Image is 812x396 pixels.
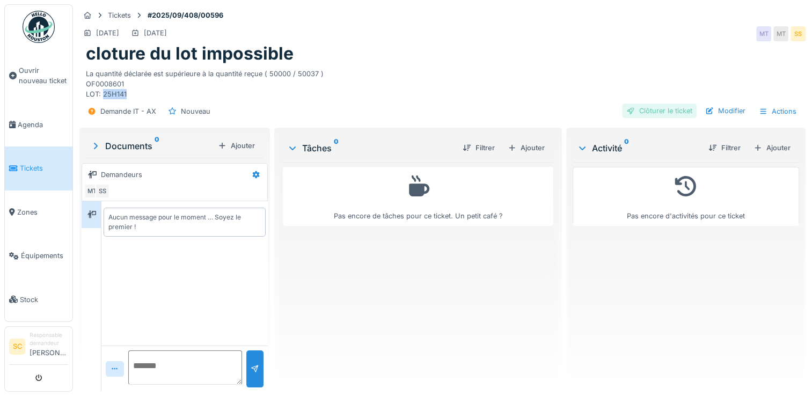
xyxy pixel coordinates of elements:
div: Activité [577,142,700,155]
div: Nouveau [181,106,210,116]
sup: 0 [624,142,629,155]
div: Filtrer [704,141,745,155]
span: Tickets [20,163,68,173]
div: SS [791,26,806,41]
span: Agenda [18,120,68,130]
span: Stock [20,295,68,305]
div: Tickets [108,10,131,20]
strong: #2025/09/408/00596 [143,10,228,20]
a: Agenda [5,103,72,146]
div: Actions [754,104,801,119]
li: SC [9,339,25,355]
a: Stock [5,277,72,321]
div: MT [756,26,771,41]
div: Demande IT - AX [100,106,156,116]
div: [DATE] [96,28,119,38]
img: Badge_color-CXgf-gQk.svg [23,11,55,43]
span: Équipements [21,251,68,261]
div: Demandeurs [101,170,142,180]
div: Aucun message pour le moment … Soyez le premier ! [108,212,261,232]
a: Zones [5,190,72,234]
div: MT [773,26,788,41]
div: Ajouter [503,141,549,155]
div: Responsable demandeur [30,331,68,348]
div: Filtrer [458,141,499,155]
sup: 0 [155,140,159,152]
div: Ajouter [214,138,259,153]
div: La quantité déclarée est supérieure à la quantité reçue ( 50000 / 50037 ) OF0008601 LOT: 25H141 [86,64,799,100]
div: Tâches [287,142,454,155]
a: Ouvrir nouveau ticket [5,49,72,103]
div: Ajouter [749,141,795,155]
span: Ouvrir nouveau ticket [19,65,68,86]
div: Modifier [701,104,750,118]
li: [PERSON_NAME] [30,331,68,362]
div: Pas encore de tâches pour ce ticket. Un petit café ? [290,172,546,222]
div: Documents [90,140,214,152]
div: MT [84,184,99,199]
div: [DATE] [144,28,167,38]
sup: 0 [334,142,339,155]
a: Équipements [5,234,72,277]
h1: cloture du lot impossible [86,43,294,64]
div: SS [95,184,110,199]
div: Clôturer le ticket [622,104,697,118]
a: Tickets [5,146,72,190]
span: Zones [17,207,68,217]
a: SC Responsable demandeur[PERSON_NAME] [9,331,68,365]
div: Pas encore d'activités pour ce ticket [580,172,792,222]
